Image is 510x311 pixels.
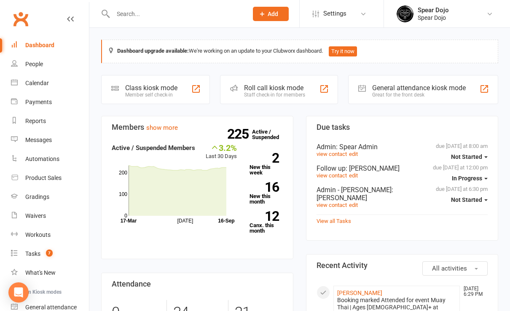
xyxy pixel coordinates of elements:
div: Dashboard [25,42,54,48]
button: Not Started [451,149,488,164]
div: Messages [25,137,52,143]
div: Member self check-in [125,92,177,98]
a: Payments [11,93,89,112]
span: : [PERSON_NAME] [346,164,400,172]
h3: Members [112,123,283,131]
button: In Progress [452,171,488,186]
div: Last 30 Days [206,143,237,161]
div: General attendance [25,304,77,311]
button: Try it now [329,46,357,56]
span: 7 [46,249,53,257]
div: Class kiosk mode [125,84,177,92]
a: 12Canx. this month [250,211,283,233]
strong: 2 [250,152,279,164]
h3: Recent Activity [317,261,488,270]
button: Add [253,7,289,21]
div: Admin [317,143,488,151]
span: Not Started [451,153,482,160]
a: Tasks 7 [11,244,89,263]
span: Settings [323,4,346,23]
div: Reports [25,118,46,124]
span: : Spear Admin [336,143,378,151]
a: edit [349,151,358,157]
strong: 12 [250,210,279,223]
a: Gradings [11,188,89,206]
a: Workouts [11,225,89,244]
span: In Progress [452,175,482,182]
div: What's New [25,269,56,276]
div: 3.2% [206,143,237,152]
div: Great for the front desk [372,92,466,98]
span: : [PERSON_NAME] [317,186,393,202]
div: Product Sales [25,174,62,181]
span: All activities [432,265,467,272]
span: Add [268,11,278,17]
div: Admin - [PERSON_NAME] [317,186,488,202]
h3: Due tasks [317,123,488,131]
a: view contact [317,151,347,157]
a: 2New this week [250,153,283,175]
a: Messages [11,131,89,150]
div: People [25,61,43,67]
a: Clubworx [10,8,31,29]
div: Payments [25,99,52,105]
a: Dashboard [11,36,89,55]
div: Staff check-in for members [244,92,305,98]
a: View all Tasks [317,218,351,224]
div: Open Intercom Messenger [8,282,29,303]
a: [PERSON_NAME] [337,290,382,296]
a: Calendar [11,74,89,93]
a: Automations [11,150,89,169]
a: edit [349,172,358,179]
a: show more [146,124,178,131]
a: Waivers [11,206,89,225]
button: All activities [422,261,488,276]
div: Automations [25,155,59,162]
a: People [11,55,89,74]
strong: 225 [227,128,252,140]
time: [DATE] 6:29 PM [459,286,487,297]
div: Workouts [25,231,51,238]
div: Waivers [25,212,46,219]
div: General attendance kiosk mode [372,84,466,92]
a: 16New this month [250,182,283,204]
div: Follow up [317,164,488,172]
strong: Active / Suspended Members [112,144,195,152]
input: Search... [110,8,242,20]
strong: 16 [250,181,279,193]
a: edit [349,202,358,208]
div: Spear Dojo [418,6,449,14]
strong: Dashboard upgrade available: [117,48,189,54]
a: 225Active / Suspended [252,123,289,146]
div: Tasks [25,250,40,257]
div: Gradings [25,193,49,200]
a: view contact [317,172,347,179]
div: Roll call kiosk mode [244,84,305,92]
a: view contact [317,202,347,208]
div: Spear Dojo [418,14,449,21]
a: Reports [11,112,89,131]
div: Calendar [25,80,49,86]
div: We're working on an update to your Clubworx dashboard. [101,40,498,63]
a: Product Sales [11,169,89,188]
h3: Attendance [112,280,283,288]
a: What's New [11,263,89,282]
img: thumb_image1623745760.png [397,5,413,22]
